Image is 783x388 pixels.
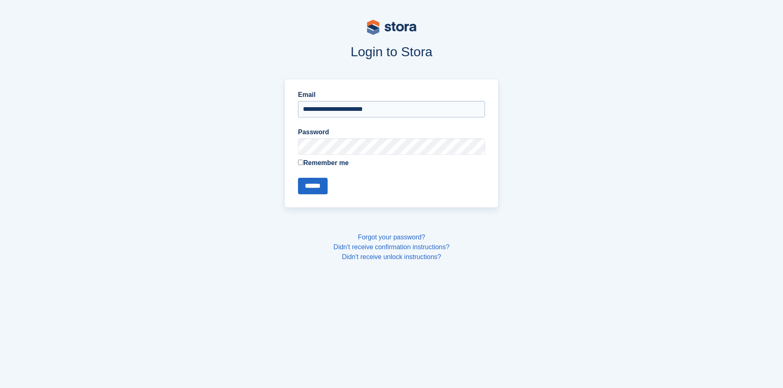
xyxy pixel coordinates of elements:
[298,158,485,168] label: Remember me
[298,127,485,137] label: Password
[298,160,303,165] input: Remember me
[333,243,449,250] a: Didn't receive confirmation instructions?
[128,44,656,59] h1: Login to Stora
[298,90,485,100] label: Email
[367,20,416,35] img: stora-logo-53a41332b3708ae10de48c4981b4e9114cc0af31d8433b30ea865607fb682f29.svg
[358,234,425,241] a: Forgot your password?
[342,253,441,260] a: Didn't receive unlock instructions?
